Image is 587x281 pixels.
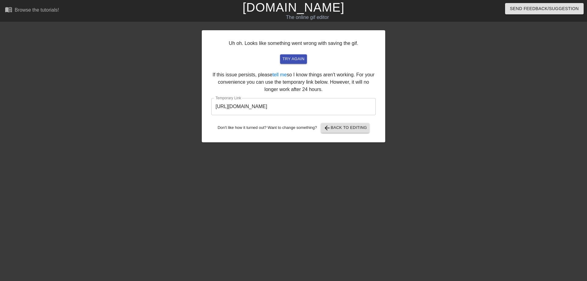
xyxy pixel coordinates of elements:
[282,56,305,63] span: try again
[280,54,307,64] button: try again
[199,14,416,21] div: The online gif editor
[510,5,579,13] span: Send Feedback/Suggestion
[323,124,367,132] span: Back to Editing
[321,123,370,133] button: Back to Editing
[5,6,12,13] span: menu_book
[15,7,59,13] div: Browse the tutorials!
[5,6,59,15] a: Browse the tutorials!
[272,72,287,77] a: tell me
[242,1,344,14] a: [DOMAIN_NAME]
[202,30,385,142] div: Uh oh. Looks like something went wrong with saving the gif. If this issue persists, please so I k...
[211,98,376,115] input: bare
[505,3,584,14] button: Send Feedback/Suggestion
[323,124,331,132] span: arrow_back
[211,123,376,133] div: Don't like how it turned out? Want to change something?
